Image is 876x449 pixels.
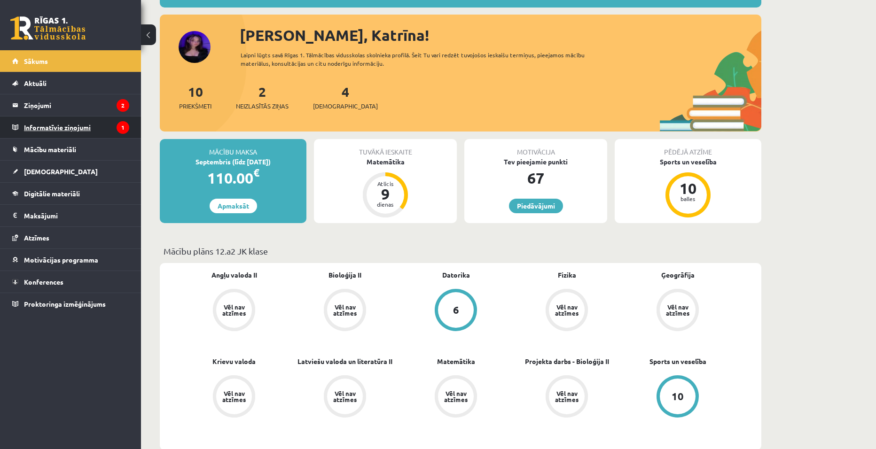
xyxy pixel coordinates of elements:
[453,305,459,315] div: 6
[24,57,48,65] span: Sākums
[554,304,580,316] div: Vēl nav atzīmes
[289,289,400,333] a: Vēl nav atzīmes
[371,181,399,186] div: Atlicis
[554,390,580,403] div: Vēl nav atzīmes
[615,157,761,167] div: Sports un veselība
[328,270,361,280] a: Bioloģija II
[160,157,306,167] div: Septembris (līdz [DATE])
[236,83,289,111] a: 2Neizlasītās ziņas
[12,161,129,182] a: [DEMOGRAPHIC_DATA]
[511,289,622,333] a: Vēl nav atzīmes
[160,167,306,189] div: 110.00
[164,245,758,257] p: Mācību plāns 12.a2 JK klase
[253,166,259,179] span: €
[615,139,761,157] div: Pēdējā atzīme
[24,189,80,198] span: Digitālie materiāli
[511,375,622,419] a: Vēl nav atzīmes
[24,94,129,116] legend: Ziņojumi
[24,145,76,154] span: Mācību materiāli
[672,391,684,402] div: 10
[674,196,702,201] div: balles
[314,157,457,219] a: Matemātika Atlicis 9 dienas
[464,157,607,167] div: Tev pieejamie punkti
[12,293,129,315] a: Proktoringa izmēģinājums
[24,167,98,176] span: [DEMOGRAPHIC_DATA]
[24,278,63,286] span: Konferences
[12,249,129,271] a: Motivācijas programma
[160,139,306,157] div: Mācību maksa
[12,94,129,116] a: Ziņojumi2
[649,356,706,366] a: Sports un veselība
[314,157,457,167] div: Matemātika
[371,201,399,207] div: dienas
[289,375,400,419] a: Vēl nav atzīmes
[24,79,47,87] span: Aktuāli
[12,139,129,160] a: Mācību materiāli
[12,50,129,72] a: Sākums
[525,356,609,366] a: Projekta darbs - Bioloģija II
[509,199,563,213] a: Piedāvājumi
[221,304,247,316] div: Vēl nav atzīmes
[12,183,129,204] a: Digitālie materiāli
[12,72,129,94] a: Aktuāli
[24,233,49,242] span: Atzīmes
[313,83,378,111] a: 4[DEMOGRAPHIC_DATA]
[241,51,602,68] div: Laipni lūgts savā Rīgas 1. Tālmācības vidusskolas skolnieka profilā. Šeit Tu vari redzēt tuvojošo...
[622,289,733,333] a: Vēl nav atzīmes
[179,83,211,111] a: 10Priekšmeti
[443,390,469,403] div: Vēl nav atzīmes
[12,116,129,138] a: Informatīvie ziņojumi1
[24,300,106,308] span: Proktoringa izmēģinājums
[464,167,607,189] div: 67
[179,289,289,333] a: Vēl nav atzīmes
[464,139,607,157] div: Motivācija
[622,375,733,419] a: 10
[437,356,475,366] a: Matemātika
[221,390,247,403] div: Vēl nav atzīmes
[24,116,129,138] legend: Informatīvie ziņojumi
[10,16,86,40] a: Rīgas 1. Tālmācības vidusskola
[12,271,129,293] a: Konferences
[400,289,511,333] a: 6
[661,270,695,280] a: Ģeogrāfija
[117,121,129,134] i: 1
[12,227,129,248] a: Atzīmes
[332,390,358,403] div: Vēl nav atzīmes
[117,99,129,112] i: 2
[665,304,691,316] div: Vēl nav atzīmes
[297,356,392,366] a: Latviešu valoda un literatūra II
[236,101,289,111] span: Neizlasītās ziņas
[24,205,129,226] legend: Maksājumi
[558,270,576,280] a: Fizika
[240,24,761,46] div: [PERSON_NAME], Katrīna!
[179,375,289,419] a: Vēl nav atzīmes
[179,101,211,111] span: Priekšmeti
[371,186,399,201] div: 9
[442,270,470,280] a: Datorika
[24,255,98,264] span: Motivācijas programma
[12,205,129,226] a: Maksājumi
[314,139,457,157] div: Tuvākā ieskaite
[211,270,257,280] a: Angļu valoda II
[210,199,257,213] a: Apmaksāt
[615,157,761,219] a: Sports un veselība 10 balles
[212,356,256,366] a: Krievu valoda
[674,181,702,196] div: 10
[313,101,378,111] span: [DEMOGRAPHIC_DATA]
[400,375,511,419] a: Vēl nav atzīmes
[332,304,358,316] div: Vēl nav atzīmes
